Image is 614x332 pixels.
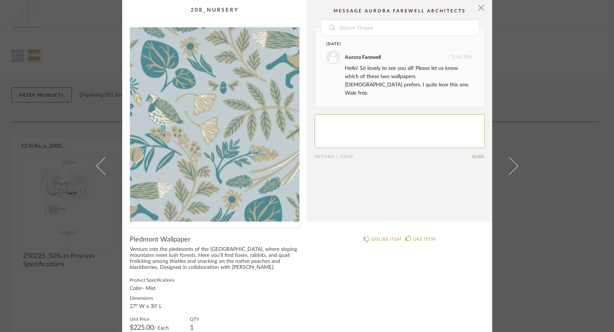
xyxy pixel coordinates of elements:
div: DISLIKE ITEM [371,235,402,243]
label: Dimensions [130,295,162,301]
div: Color- Mist [130,286,300,292]
div: 3:44 PM [326,51,471,64]
div: 0 [130,27,299,222]
span: / Each [154,326,169,331]
label: Unit Price [130,316,169,322]
label: QTY [190,316,199,322]
div: 1 [190,325,199,331]
div: Venture into the piedmonts of the [GEOGRAPHIC_DATA], where sloping mountains meet lush forests. H... [130,247,300,271]
img: 2ca5b8b5-b82d-4fc5-a290-f2696f576cdd_1000x1000.jpg [130,27,299,222]
span: Piedmont Wallpaper [130,235,191,244]
label: Product Specifications [130,277,300,283]
div: Hello! So lovely to see you all! Please let us know which of these two wallpapers [DEMOGRAPHIC_DA... [345,64,471,97]
div: 27" W x 30' L [130,304,162,310]
div: [DATE] [326,41,458,47]
div: Return = Send [315,154,472,159]
div: Aurora Farewell [345,53,381,62]
input: Search Thread [339,20,478,35]
div: LIKE ITEM [413,235,435,243]
span: $225.00 [130,324,154,331]
button: Send [472,154,485,159]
